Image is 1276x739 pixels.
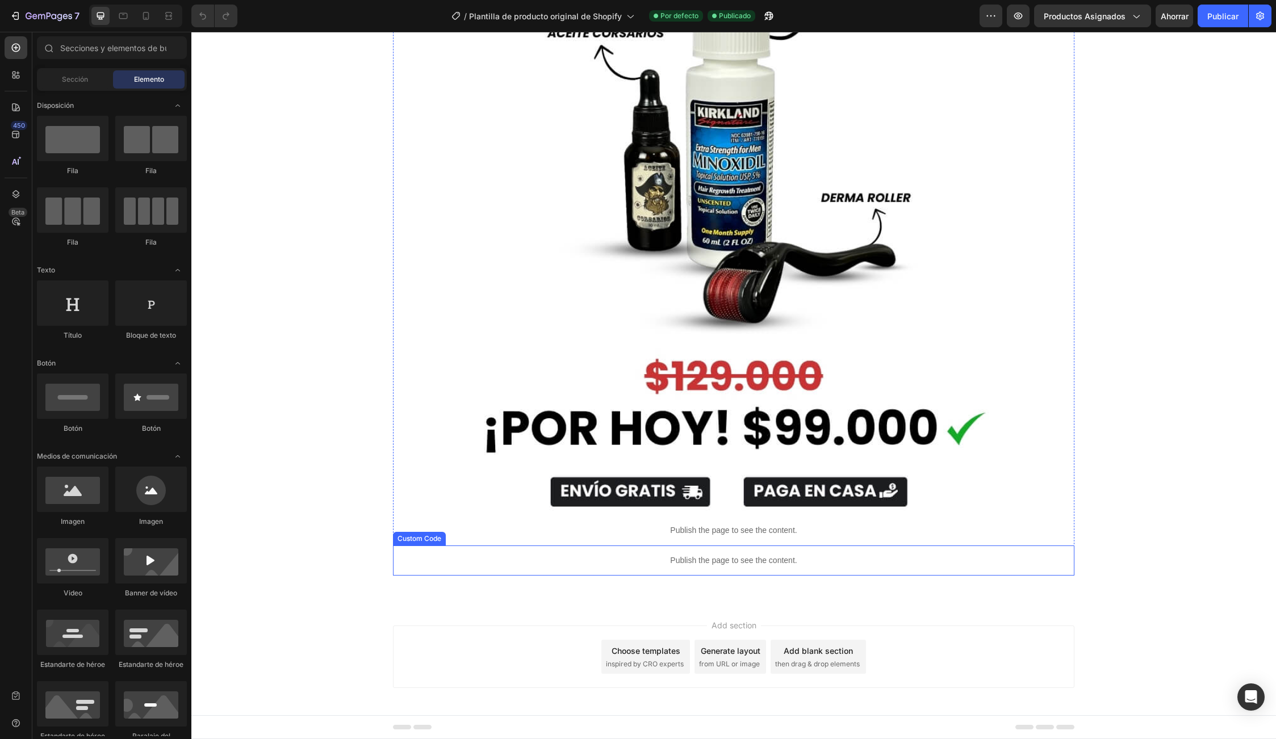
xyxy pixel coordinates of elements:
div: Choose templates [420,613,489,625]
button: 7 [5,5,85,27]
font: Banner de vídeo [125,589,177,597]
span: Abrir palanca [169,261,187,279]
input: Secciones y elementos de búsqueda [37,36,187,59]
font: 450 [13,121,25,129]
font: Disposición [37,101,74,110]
span: Abrir palanca [169,447,187,465]
font: Publicado [719,11,751,20]
font: Botón [142,424,161,433]
font: Título [64,331,82,339]
font: Por defecto [660,11,698,20]
font: Plantilla de producto original de Shopify [469,11,622,21]
font: Imagen [61,517,85,526]
font: Ahorrar [1161,11,1189,21]
font: Botón [37,359,56,367]
font: / [464,11,467,21]
font: Fila [145,238,157,246]
font: Sección [62,75,88,83]
font: Fila [67,238,78,246]
div: Deshacer/Rehacer [191,5,237,27]
button: Publicar [1198,5,1248,27]
font: Elemento [134,75,164,83]
button: Ahorrar [1156,5,1193,27]
span: from URL or image [508,627,568,637]
font: Imagen [139,517,163,526]
font: Estandarte de héroe [40,660,105,669]
p: Publish the page to see the content. [202,523,883,535]
iframe: Área de diseño [191,32,1276,739]
font: Fila [145,166,157,175]
span: Add section [516,587,570,599]
div: Add blank section [592,613,662,625]
font: Botón [64,424,82,433]
font: Estandarte de héroe [119,660,183,669]
font: 7 [74,10,80,22]
div: Generate layout [509,613,569,625]
p: Publish the page to see the content. [202,493,883,505]
font: Video [64,589,82,597]
font: Productos asignados [1044,11,1126,21]
font: Bloque de texto [126,331,176,339]
span: inspired by CRO experts [415,627,492,637]
span: Abrir palanca [169,354,187,372]
button: Productos asignados [1034,5,1151,27]
font: Publicar [1207,11,1239,21]
div: Custom Code [204,502,252,512]
font: Fila [67,166,78,175]
font: Beta [11,208,24,216]
span: then drag & drop elements [584,627,668,637]
font: Texto [37,266,55,274]
div: Abrir Intercom Messenger [1237,683,1265,711]
span: Abrir palanca [169,96,187,115]
font: Medios de comunicación [37,452,117,460]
